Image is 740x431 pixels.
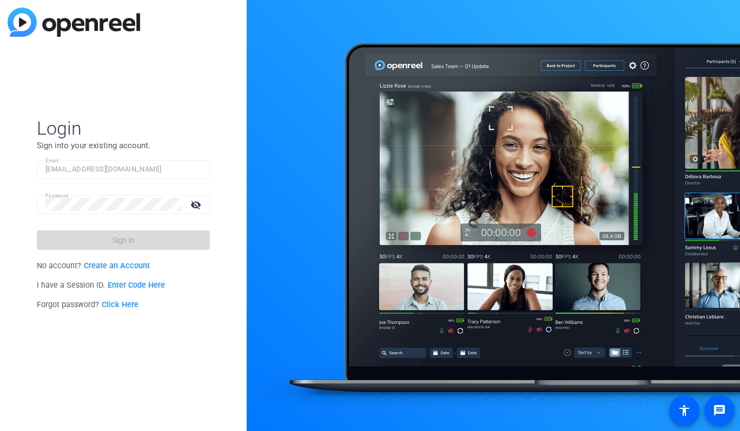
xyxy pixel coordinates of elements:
[184,197,210,213] mat-icon: visibility_off
[8,8,140,37] img: blue-gradient.svg
[37,117,210,140] span: Login
[45,163,201,176] input: Enter Email Address
[678,404,691,417] mat-icon: accessibility
[37,300,138,309] span: Forgot password?
[102,300,138,309] a: Click Here
[84,261,150,270] a: Create an Account
[108,281,165,290] a: Enter Code Here
[37,261,150,270] span: No account?
[45,157,59,163] mat-label: Email
[37,140,210,151] p: Sign into your existing account.
[713,404,726,417] mat-icon: message
[37,281,165,290] span: I have a Session ID.
[45,193,69,198] mat-label: Password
